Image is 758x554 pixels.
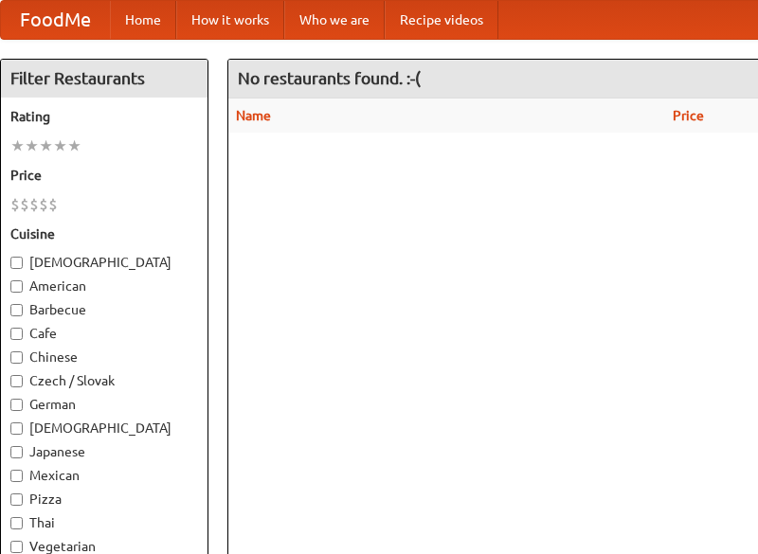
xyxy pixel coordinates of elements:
input: German [10,399,23,411]
label: Czech / Slovak [10,371,198,390]
a: Who we are [284,1,385,39]
input: Mexican [10,470,23,482]
input: [DEMOGRAPHIC_DATA] [10,257,23,269]
input: Czech / Slovak [10,375,23,387]
label: Cafe [10,324,198,343]
label: Thai [10,513,198,532]
h5: Cuisine [10,224,198,243]
li: $ [29,194,39,215]
li: ★ [67,135,81,156]
label: [DEMOGRAPHIC_DATA] [10,419,198,438]
input: Pizza [10,493,23,506]
a: FoodMe [1,1,110,39]
li: ★ [10,135,25,156]
label: Pizza [10,490,198,509]
label: Japanese [10,442,198,461]
h5: Price [10,166,198,185]
a: Name [236,108,271,123]
li: ★ [39,135,53,156]
li: ★ [53,135,67,156]
label: German [10,395,198,414]
input: Barbecue [10,304,23,316]
input: [DEMOGRAPHIC_DATA] [10,422,23,435]
a: How it works [176,1,284,39]
li: $ [20,194,29,215]
input: American [10,280,23,293]
h5: Rating [10,107,198,126]
a: Home [110,1,176,39]
ng-pluralize: No restaurants found. :-( [238,69,421,87]
input: Cafe [10,328,23,340]
label: [DEMOGRAPHIC_DATA] [10,253,198,272]
label: American [10,277,198,295]
label: Chinese [10,348,198,366]
label: Barbecue [10,300,198,319]
h4: Filter Restaurants [1,60,208,98]
li: $ [39,194,48,215]
li: $ [48,194,58,215]
a: Price [673,108,704,123]
input: Chinese [10,351,23,364]
input: Thai [10,517,23,529]
li: ★ [25,135,39,156]
label: Mexican [10,466,198,485]
input: Vegetarian [10,541,23,553]
a: Recipe videos [385,1,498,39]
input: Japanese [10,446,23,458]
li: $ [10,194,20,215]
